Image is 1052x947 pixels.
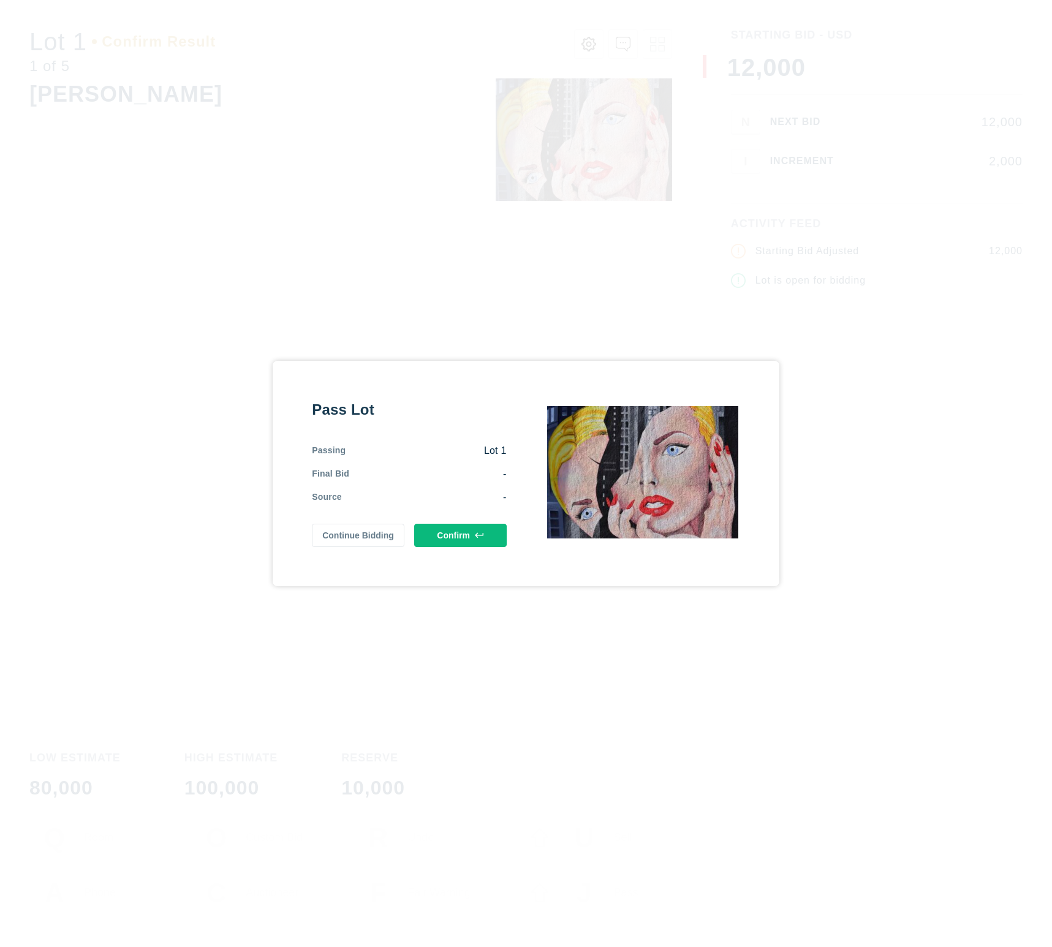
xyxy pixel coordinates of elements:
[346,444,506,458] div: Lot 1
[342,491,507,504] div: -
[312,467,349,481] div: Final Bid
[349,467,506,481] div: -
[312,400,506,420] div: Pass Lot
[312,491,342,504] div: Source
[312,524,404,547] button: Continue Bidding
[312,444,346,458] div: Passing
[414,524,507,547] button: Confirm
